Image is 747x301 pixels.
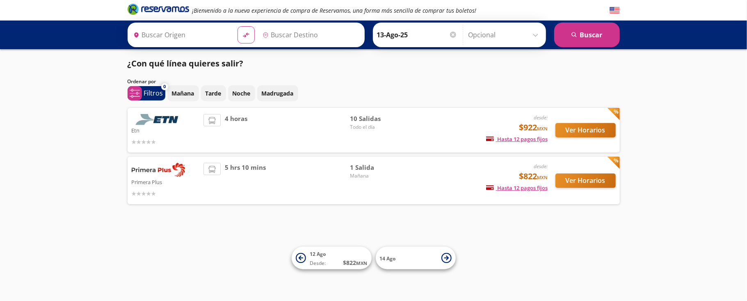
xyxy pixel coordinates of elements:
a: Brand Logo [128,3,189,18]
img: Etn [132,114,185,125]
button: Buscar [554,23,620,47]
span: Mañana [350,172,407,180]
img: Primera Plus [132,163,185,177]
span: 5 hrs 10 mins [225,163,266,198]
em: desde: [534,163,548,170]
input: Elegir Fecha [377,25,457,45]
button: 12 AgoDesde:$822MXN [292,247,372,269]
p: Primera Plus [132,177,200,187]
span: 14 Ago [380,255,396,262]
p: ¿Con qué línea quieres salir? [128,57,244,70]
button: Madrugada [257,85,298,101]
button: Ver Horarios [555,173,616,188]
span: $822 [519,170,548,182]
input: Opcional [468,25,542,45]
p: Mañana [172,89,194,98]
button: 0Filtros [128,86,165,100]
p: Tarde [206,89,222,98]
button: Noche [228,85,255,101]
span: 4 horas [225,114,247,146]
span: $922 [519,121,548,134]
button: 14 Ago [376,247,456,269]
span: Todo el día [350,123,407,131]
input: Buscar Destino [259,25,360,45]
p: Madrugada [262,89,294,98]
button: Mañana [167,85,199,101]
input: Buscar Origen [130,25,231,45]
button: Tarde [201,85,226,101]
span: 1 Salida [350,163,407,172]
span: Hasta 12 pagos fijos [486,135,548,143]
span: Hasta 12 pagos fijos [486,184,548,192]
p: Filtros [144,88,163,98]
button: English [610,5,620,16]
span: Desde: [310,260,326,267]
small: MXN [537,174,548,180]
span: 10 Salidas [350,114,407,123]
em: ¡Bienvenido a la nueva experiencia de compra de Reservamos, una forma más sencilla de comprar tus... [192,7,477,14]
span: $ 822 [343,259,368,267]
p: Ordenar por [128,78,156,85]
button: Ver Horarios [555,123,616,137]
i: Brand Logo [128,3,189,15]
p: Noche [233,89,251,98]
em: desde: [534,114,548,121]
span: 0 [163,83,166,90]
small: MXN [356,260,368,267]
small: MXN [537,125,548,132]
p: Etn [132,125,200,135]
span: 12 Ago [310,251,326,258]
